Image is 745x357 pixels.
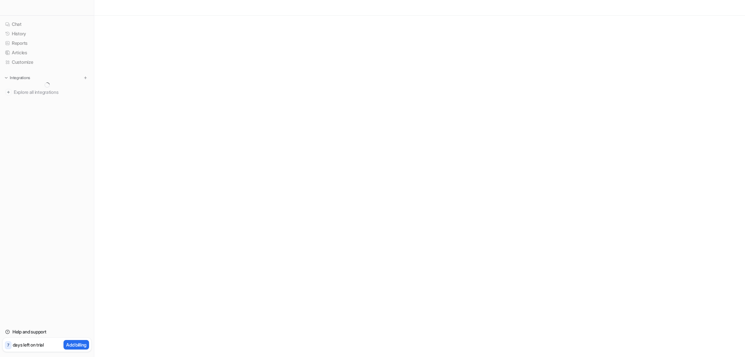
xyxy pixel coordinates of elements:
[64,340,89,349] button: Add billing
[3,39,91,48] a: Reports
[3,58,91,67] a: Customize
[3,29,91,38] a: History
[14,87,89,97] span: Explore all integrations
[4,76,9,80] img: expand menu
[83,76,88,80] img: menu_add.svg
[13,341,44,348] p: days left on trial
[3,48,91,57] a: Articles
[3,88,91,97] a: Explore all integrations
[10,75,30,80] p: Integrations
[3,20,91,29] a: Chat
[66,341,86,348] p: Add billing
[3,327,91,336] a: Help and support
[5,89,12,95] img: explore all integrations
[3,75,32,81] button: Integrations
[7,342,9,348] p: 7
